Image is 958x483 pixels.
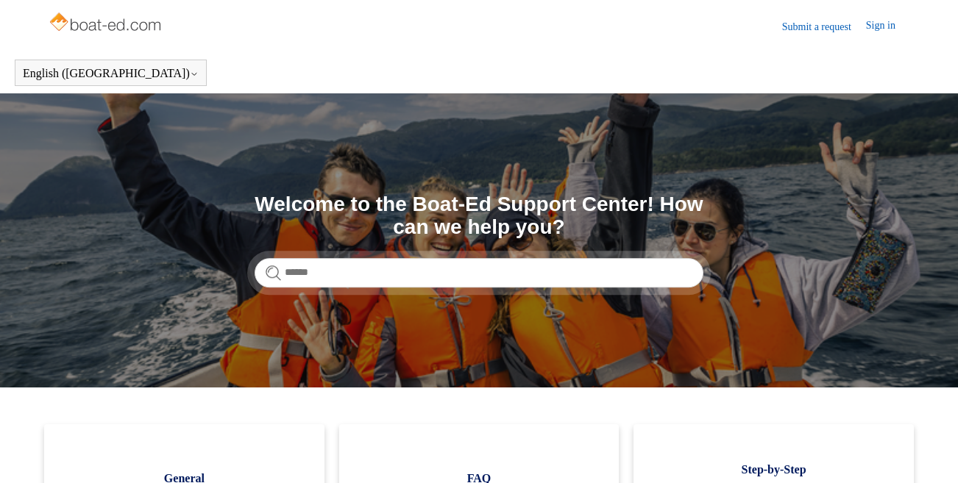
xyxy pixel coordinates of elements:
img: Boat-Ed Help Center home page [48,9,165,38]
input: Search [255,258,703,287]
button: English ([GEOGRAPHIC_DATA]) [23,67,199,80]
a: Submit a request [782,19,866,35]
a: Sign in [866,18,910,35]
h1: Welcome to the Boat-Ed Support Center! How can we help you? [255,193,703,239]
span: Step-by-Step [656,461,892,479]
